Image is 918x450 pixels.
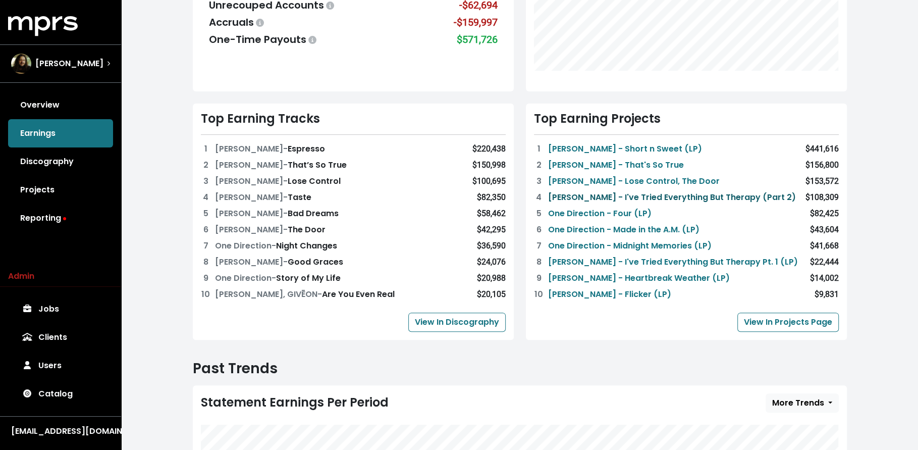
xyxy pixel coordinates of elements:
[534,175,544,187] div: 3
[209,32,318,47] div: One-Time Payouts
[215,208,288,219] span: [PERSON_NAME] -
[209,15,266,30] div: Accruals
[534,191,544,204] div: 4
[201,175,211,187] div: 3
[805,159,839,171] div: $156,800
[457,32,498,47] div: $571,726
[201,272,211,284] div: 9
[548,272,730,284] a: [PERSON_NAME] - Heartbreak Weather (LP)
[201,191,211,204] div: 4
[11,54,31,74] img: The selected account / producer
[810,240,839,252] div: $41,668
[810,208,839,220] div: $82,425
[805,175,839,187] div: $153,572
[548,224,699,236] a: One Direction - Made in the A.M. (LP)
[201,224,211,236] div: 6
[534,208,544,220] div: 5
[805,191,839,204] div: $108,309
[215,240,276,252] span: One Direction -
[8,352,113,380] a: Users
[408,313,506,332] a: View In Discography
[201,256,211,268] div: 8
[472,159,506,171] div: $150,998
[815,288,839,301] div: $9,831
[201,240,211,252] div: 7
[472,143,506,155] div: $220,438
[215,256,288,268] span: [PERSON_NAME] -
[8,295,113,323] a: Jobs
[766,393,839,413] button: More Trends
[548,288,671,301] a: [PERSON_NAME] - Flicker (LP)
[8,323,113,352] a: Clients
[8,20,78,31] a: mprs logo
[534,256,544,268] div: 8
[215,159,288,171] span: [PERSON_NAME] -
[201,208,211,220] div: 5
[201,112,506,126] div: Top Earning Tracks
[534,272,544,284] div: 9
[8,147,113,176] a: Discography
[215,224,326,236] div: The Door
[215,143,288,155] span: [PERSON_NAME] -
[201,159,211,171] div: 2
[193,360,847,377] h2: Past Trends
[810,256,839,268] div: $22,444
[548,256,798,268] a: [PERSON_NAME] - I've Tried Everything But Therapy Pt. 1 (LP)
[215,272,341,284] div: Story of My Life
[477,208,506,220] div: $58,462
[477,256,506,268] div: $24,076
[215,208,339,220] div: Bad Dreams
[810,272,839,284] div: $14,002
[534,240,544,252] div: 7
[8,91,113,119] a: Overview
[534,224,544,236] div: 6
[201,395,389,410] div: Statement Earnings Per Period
[810,224,839,236] div: $43,604
[215,288,395,301] div: Are You Even Real
[477,240,506,252] div: $36,590
[215,191,311,204] div: Taste
[215,175,341,187] div: Lose Control
[477,288,506,301] div: $20,105
[215,240,337,252] div: Night Changes
[548,191,796,204] a: [PERSON_NAME] - I've Tried Everything But Therapy (Part 2)
[215,191,288,203] span: [PERSON_NAME] -
[548,175,720,187] a: [PERSON_NAME] - Lose Control, The Door
[548,208,652,220] a: One Direction - Four (LP)
[534,288,544,301] div: 10
[548,240,712,252] a: One Direction - Midnight Memories (LP)
[548,159,684,171] a: [PERSON_NAME] - That's So True
[215,256,343,268] div: Good Graces
[35,58,103,70] span: [PERSON_NAME]
[805,143,839,155] div: $441,616
[454,15,498,30] div: -$159,997
[8,176,113,204] a: Projects
[477,224,506,236] div: $42,295
[477,191,506,204] div: $82,350
[215,288,322,300] span: [PERSON_NAME], GIVĒON -
[534,112,839,126] div: Top Earning Projects
[215,272,276,284] span: One Direction -
[215,143,325,155] div: Espresso
[215,159,347,171] div: That’s So True
[8,380,113,408] a: Catalog
[548,143,702,155] a: [PERSON_NAME] - Short n Sweet (LP)
[215,224,288,235] span: [PERSON_NAME] -
[11,425,110,437] div: [EMAIL_ADDRESS][DOMAIN_NAME]
[201,288,211,301] div: 10
[215,175,288,187] span: [PERSON_NAME] -
[534,143,544,155] div: 1
[737,313,839,332] a: View In Projects Page
[8,425,113,438] button: [EMAIL_ADDRESS][DOMAIN_NAME]
[8,204,113,232] a: Reporting
[534,159,544,171] div: 2
[772,397,824,409] span: More Trends
[472,175,506,187] div: $100,695
[201,143,211,155] div: 1
[477,272,506,284] div: $20,988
